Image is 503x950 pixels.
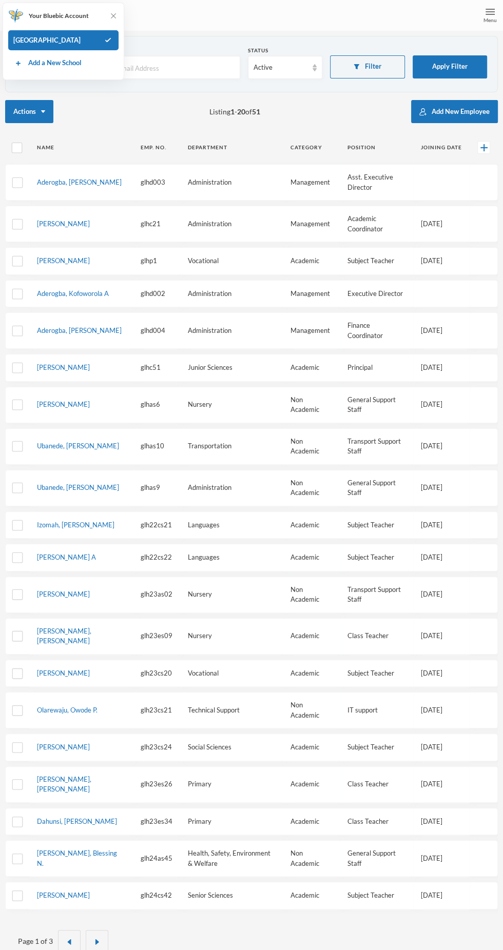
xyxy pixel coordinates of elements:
td: [DATE] [413,692,470,728]
td: Vocational [180,660,283,687]
td: [DATE] [413,660,470,687]
a: Aderogba, Kofoworola A [37,289,109,298]
td: General Support Staff [340,840,413,877]
td: Languages [180,544,283,571]
div: Active [254,63,308,73]
td: [DATE] [413,354,470,382]
div: Direct Search [16,47,240,54]
td: glhc21 [133,206,180,242]
td: Administration [180,206,283,242]
td: Nursery [180,387,283,423]
a: Add a New School [13,58,82,68]
td: glh23cs21 [133,692,180,728]
b: 1 [230,107,235,116]
td: Academic [283,511,340,539]
td: Subject Teacher [340,511,413,539]
th: Department [180,136,283,159]
a: [PERSON_NAME], [PERSON_NAME] [37,775,91,794]
td: [DATE] [413,544,470,571]
td: Social Sciences [180,734,283,761]
td: glhp1 [133,247,180,275]
td: Management [283,312,340,349]
div: Menu [483,16,497,24]
td: glh24as45 [133,840,180,877]
td: [DATE] [413,840,470,877]
button: Filter [330,55,405,78]
td: Transport Support Staff [340,428,413,465]
td: [DATE] [413,206,470,242]
td: Subject Teacher [340,544,413,571]
td: Administration [180,470,283,506]
a: Ubanede, [PERSON_NAME] [37,442,119,450]
td: Finance Coordinator [340,312,413,349]
td: Executive Director [340,280,413,308]
td: Academic [283,354,340,382]
a: [PERSON_NAME] [37,220,90,228]
td: Asst. Executive Director [340,164,413,201]
div: Page 1 of 3 [18,936,53,946]
td: [DATE] [413,428,470,465]
td: [DATE] [413,618,470,655]
td: [DATE] [413,387,470,423]
td: Non Academic [283,692,340,728]
td: glh23es09 [133,618,180,655]
th: Emp. No. [133,136,180,159]
td: Academic [283,734,340,761]
td: Non Academic [283,470,340,506]
td: glh23es34 [133,808,180,836]
td: glh23cs24 [133,734,180,761]
td: glh24cs42 [133,882,180,909]
td: Subject Teacher [340,247,413,275]
td: Class Teacher [340,618,413,655]
td: [DATE] [413,882,470,909]
a: [PERSON_NAME] [37,590,90,598]
td: Academic [283,808,340,836]
td: Academic [283,544,340,571]
td: Class Teacher [340,766,413,803]
td: Primary [180,808,283,836]
a: Dahunsi, [PERSON_NAME] [37,817,117,825]
td: Academic [283,618,340,655]
a: [PERSON_NAME] [37,669,90,677]
td: Principal [340,354,413,382]
td: Academic [283,247,340,275]
b: 20 [237,107,245,116]
td: Academic [283,766,340,803]
td: glhas10 [133,428,180,465]
a: Aderogba, [PERSON_NAME] [37,326,122,334]
th: Category [283,136,340,159]
a: [PERSON_NAME] [37,256,90,265]
td: [DATE] [413,808,470,836]
td: Subject Teacher [340,660,413,687]
td: Non Academic [283,840,340,877]
a: [PERSON_NAME], [PERSON_NAME] [37,627,91,645]
td: glh23cs20 [133,660,180,687]
td: [DATE] [413,577,470,613]
td: Primary [180,766,283,803]
td: Vocational [180,247,283,275]
div: [GEOGRAPHIC_DATA] [8,30,119,51]
td: Academic [283,660,340,687]
td: glh22cs21 [133,511,180,539]
button: Apply Filter [413,55,488,78]
a: Ubanede, [PERSON_NAME] [37,483,119,491]
td: Health, Safety, Environment & Welfare [180,840,283,877]
td: glhas9 [133,470,180,506]
a: Izomah, [PERSON_NAME] [37,521,114,529]
td: [DATE] [413,511,470,539]
td: Management [283,280,340,308]
div: Status [248,47,323,54]
img: + [480,144,488,151]
th: Position [340,136,413,159]
td: Administration [180,312,283,349]
th: Joining Date [413,136,470,159]
input: Name, Emp. No, Phone number, Email Address [22,56,235,80]
td: glh23as02 [133,577,180,613]
a: [PERSON_NAME] [37,891,90,899]
td: [DATE] [413,247,470,275]
a: [PERSON_NAME] [37,363,90,371]
td: IT support [340,692,413,728]
td: glh23es26 [133,766,180,803]
td: Non Academic [283,577,340,613]
td: General Support Staff [340,470,413,506]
